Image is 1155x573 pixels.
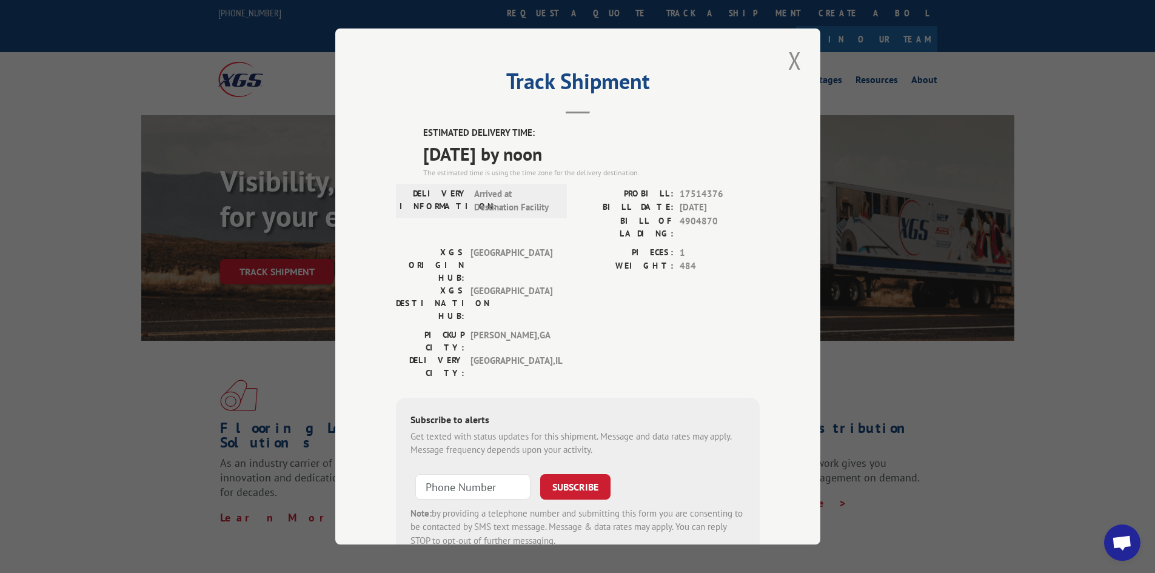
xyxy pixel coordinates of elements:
label: PIECES: [578,246,674,260]
label: BILL DATE: [578,201,674,215]
span: [GEOGRAPHIC_DATA] [470,284,552,323]
div: Get texted with status updates for this shipment. Message and data rates may apply. Message frequ... [410,430,745,457]
label: DELIVERY INFORMATION: [400,187,468,215]
span: [GEOGRAPHIC_DATA] [470,246,552,284]
div: by providing a telephone number and submitting this form you are consenting to be contacted by SM... [410,507,745,548]
span: [DATE] [680,201,760,215]
span: Arrived at Destination Facility [474,187,556,215]
span: [DATE] by noon [423,140,760,167]
label: WEIGHT: [578,260,674,273]
label: XGS DESTINATION HUB: [396,284,464,323]
span: [PERSON_NAME] , GA [470,329,552,354]
label: PROBILL: [578,187,674,201]
div: Subscribe to alerts [410,412,745,430]
span: 1 [680,246,760,260]
span: [GEOGRAPHIC_DATA] , IL [470,354,552,380]
a: Open chat [1104,524,1140,561]
button: SUBSCRIBE [540,474,611,500]
span: 17514376 [680,187,760,201]
label: PICKUP CITY: [396,329,464,354]
label: ESTIMATED DELIVERY TIME: [423,126,760,140]
label: BILL OF LADING: [578,215,674,240]
strong: Note: [410,508,432,519]
label: XGS ORIGIN HUB: [396,246,464,284]
h2: Track Shipment [396,73,760,96]
span: 484 [680,260,760,273]
div: The estimated time is using the time zone for the delivery destination. [423,167,760,178]
label: DELIVERY CITY: [396,354,464,380]
input: Phone Number [415,474,531,500]
span: 4904870 [680,215,760,240]
button: Close modal [785,44,805,77]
